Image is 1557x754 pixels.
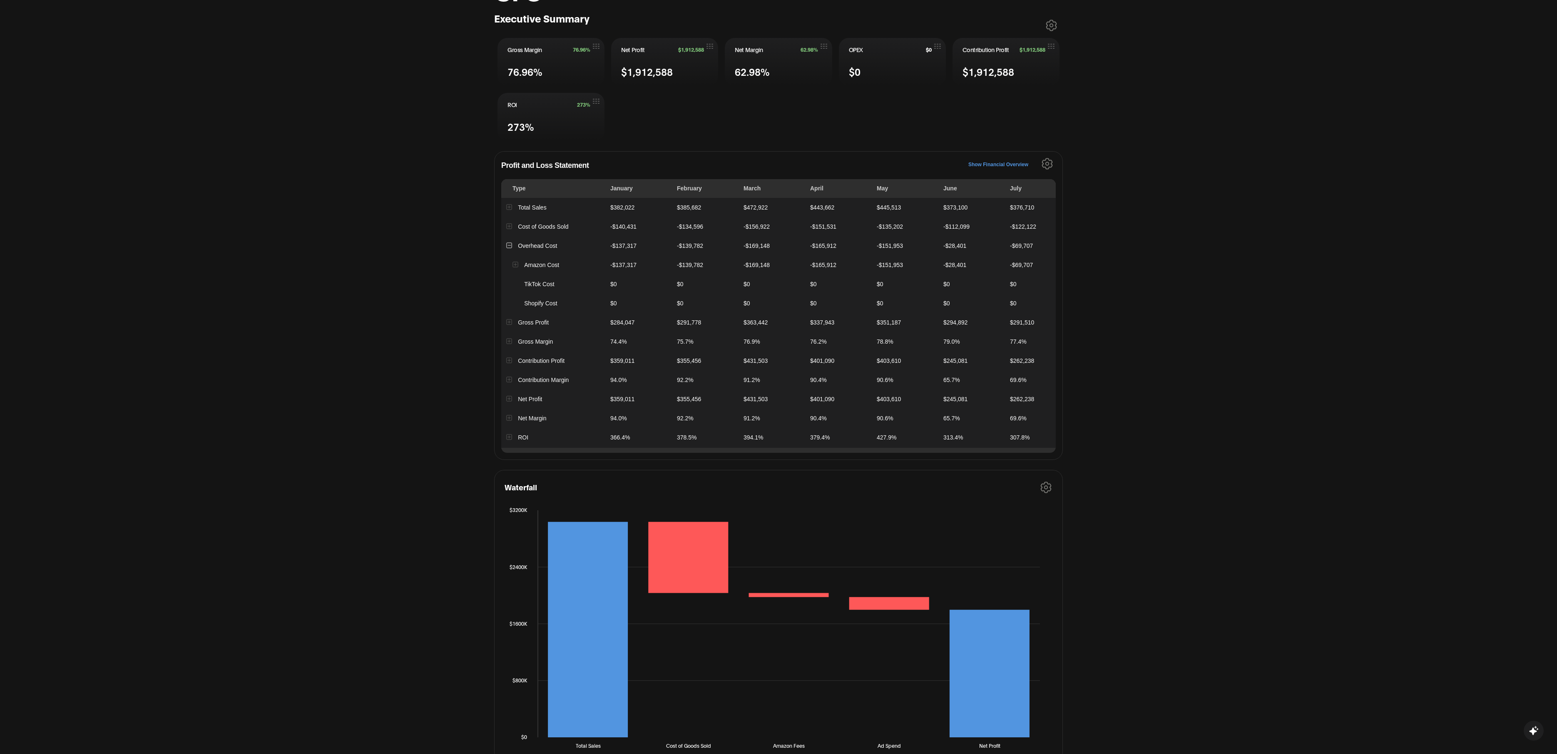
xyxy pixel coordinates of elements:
[576,742,601,749] tspan: Total Sales
[773,742,805,749] tspan: Amazon Fees
[938,236,1005,255] td: -$28,401
[872,294,938,313] td: $0
[963,64,1014,79] span: $1,912,588
[872,389,938,409] td: $403,610
[805,217,872,236] td: -$151,531
[938,447,1005,466] td: 12.2%
[739,255,805,275] td: -$169,148
[1005,313,1072,332] td: $291,510
[1005,409,1072,428] td: 69.6%
[735,64,770,79] span: 62.98%
[507,64,542,79] span: 76.96%
[510,507,527,513] tspan: $3200K
[501,255,605,275] td: Amazon Cost
[938,428,1005,447] td: 313.4%
[1005,217,1072,236] td: -$122,122
[739,198,805,217] td: $472,922
[501,332,605,351] td: Gross Margin
[938,294,1005,313] td: $0
[1020,47,1045,52] span: $1,912,588
[938,332,1005,351] td: 79.0%
[805,447,872,466] td: 14.4%
[605,198,672,217] td: $382,022
[605,255,672,275] td: -$137,317
[849,45,863,54] span: OPEX
[872,313,938,332] td: $351,187
[505,481,537,493] h2: Waterfall
[672,332,739,351] td: 75.7%
[938,313,1005,332] td: $294,892
[1005,255,1072,275] td: -$69,707
[805,179,872,198] th: April
[872,198,938,217] td: $445,513
[605,236,672,255] td: -$137,317
[1005,428,1072,447] td: 307.8%
[805,255,872,275] td: -$165,912
[605,351,672,370] td: $359,011
[605,275,672,294] td: $0
[605,313,672,332] td: $284,047
[805,351,872,370] td: $401,090
[1005,275,1072,294] td: $0
[506,242,512,248] button: Collapse row
[739,370,805,389] td: 91.2%
[1005,236,1072,255] td: -$69,707
[666,742,711,749] tspan: Cost of Goods Sold
[1005,294,1072,313] td: $0
[573,47,590,52] span: 76.96%
[938,351,1005,370] td: $245,081
[872,370,938,389] td: 90.6%
[805,370,872,389] td: 90.4%
[501,428,605,447] td: ROI
[805,236,872,255] td: -$165,912
[672,351,739,370] td: $355,456
[506,357,512,363] button: Expand row
[938,255,1005,275] td: -$28,401
[501,179,605,198] th: Type
[501,198,605,217] td: Total Sales
[605,332,672,351] td: 74.4%
[872,332,938,351] td: 78.8%
[872,428,938,447] td: 427.9%
[938,179,1005,198] th: June
[605,409,672,428] td: 94.0%
[605,389,672,409] td: $359,011
[605,428,672,447] td: 366.4%
[872,255,938,275] td: -$151,953
[926,47,932,52] span: $0
[938,389,1005,409] td: $245,081
[739,275,805,294] td: $0
[512,677,527,683] tspan: $800K
[963,45,1009,54] span: Contribution Profit
[501,275,605,294] td: TikTok Cost
[501,294,605,313] td: Shopify Cost
[672,294,739,313] td: $0
[605,217,672,236] td: -$140,431
[621,45,644,54] span: Net Profit
[938,370,1005,389] td: 65.7%
[506,223,512,229] button: Expand row
[672,217,739,236] td: -$134,596
[872,409,938,428] td: 90.6%
[672,275,739,294] td: $0
[507,119,534,134] span: 273%
[735,45,763,54] span: Net Margin
[839,38,946,86] button: OPEX$0$0
[805,294,872,313] td: $0
[801,47,818,52] span: 62.98%
[739,447,805,466] td: 13.8%
[672,313,739,332] td: $291,778
[501,236,605,255] td: Overhead Cost
[501,389,605,409] td: Net Profit
[510,564,527,570] tspan: $2400K
[497,93,604,141] button: ROI273%273%
[506,415,512,420] button: Expand row
[672,409,739,428] td: 92.2%
[725,38,832,86] button: Net Margin62.98%62.98%
[805,409,872,428] td: 90.4%
[1005,370,1072,389] td: 69.6%
[805,428,872,447] td: 379.4%
[506,204,512,210] button: Expand row
[494,12,589,25] h3: Executive Summary
[507,100,517,109] span: ROI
